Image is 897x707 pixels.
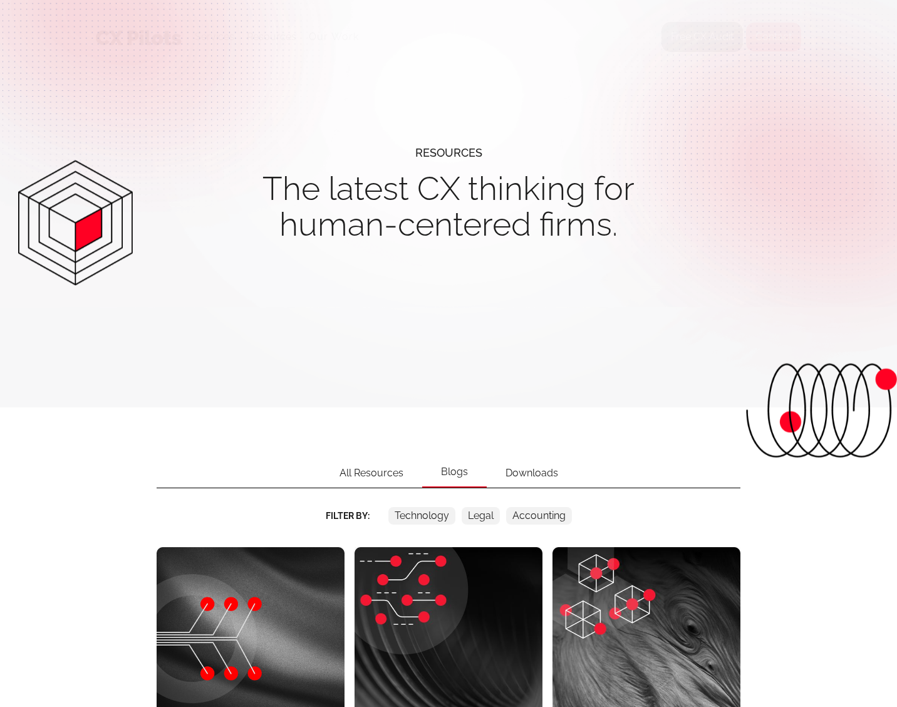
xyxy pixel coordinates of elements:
[247,28,296,46] div: Resources
[745,22,802,52] a: Contact
[422,458,487,488] div: Blogs
[661,22,743,52] a: Free CX Audit
[468,507,494,525] div: Legal
[157,507,740,525] form: Email Form
[195,28,234,46] div: Services
[195,16,234,58] div: Services
[415,135,482,170] div: resources
[512,507,566,525] div: Accounting
[326,507,370,525] div: Filter By:
[309,31,360,43] a: Our Work
[395,507,449,525] div: Technology
[321,459,422,488] div: All Resources
[247,16,296,58] div: Resources
[487,459,577,488] div: Downloads
[163,170,734,242] h1: The latest CX thinking for human-centered firms.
